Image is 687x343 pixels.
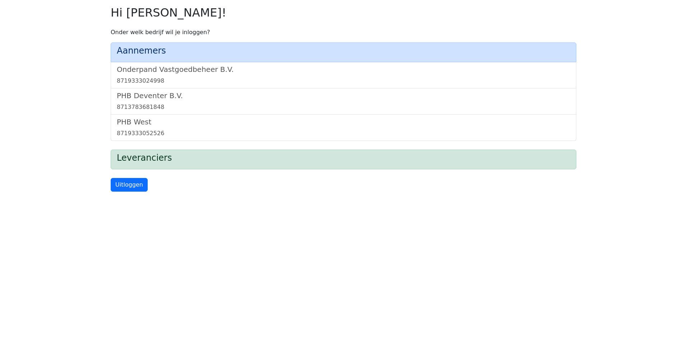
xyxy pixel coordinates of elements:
h5: Onderpand Vastgoedbeheer B.V. [117,65,570,74]
div: 8719333024998 [117,77,570,85]
div: 8713783681848 [117,103,570,111]
a: PHB West8719333052526 [117,118,570,138]
div: 8719333052526 [117,129,570,138]
h4: Leveranciers [117,153,570,163]
h5: PHB West [117,118,570,126]
h5: PHB Deventer B.V. [117,91,570,100]
p: Onder welk bedrijf wil je inloggen? [111,28,576,37]
a: Onderpand Vastgoedbeheer B.V.8719333024998 [117,65,570,85]
a: PHB Deventer B.V.8713783681848 [117,91,570,111]
h2: Hi [PERSON_NAME]! [111,6,576,19]
h4: Aannemers [117,46,570,56]
a: Uitloggen [111,178,148,192]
